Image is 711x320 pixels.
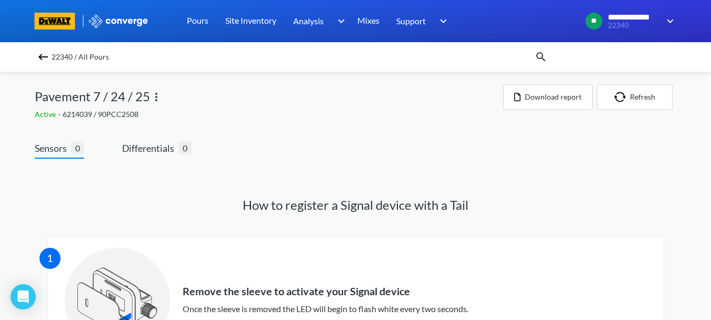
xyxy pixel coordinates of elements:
[71,141,84,154] span: 0
[597,84,673,110] button: Refresh
[514,93,520,101] img: icon-file.svg
[293,14,324,27] span: Analysis
[122,141,178,156] span: Differentials
[660,15,677,27] img: downArrow.svg
[35,86,150,106] span: Pavement 7 / 24 / 25
[178,141,192,154] span: 0
[503,84,593,110] button: Download report
[35,109,503,120] div: 6214039 / 90PCC2508
[433,15,450,27] img: downArrow.svg
[39,248,61,269] div: 1
[183,302,468,315] div: Once the sleeve is removed the LED will begin to flash white every two seconds.
[608,22,659,30] span: 22340
[35,197,677,214] h1: How to register a Signal device with a Tail
[396,14,426,27] span: Support
[331,15,348,27] img: downArrow.svg
[37,51,49,63] img: backspace.svg
[35,13,75,30] img: branding logo
[58,110,63,119] span: -
[35,13,88,30] a: branding logo
[183,285,468,298] div: Remove the sleeve to activate your Signal device
[535,51,547,63] img: icon-search.svg
[35,141,71,156] span: Sensors
[614,92,630,102] img: icon-refresh.svg
[88,14,149,28] img: logo_ewhite.svg
[150,91,163,103] img: more.svg
[35,110,58,119] span: Active
[52,50,109,64] span: 22340 / All Pours
[11,284,36,309] div: Open Intercom Messenger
